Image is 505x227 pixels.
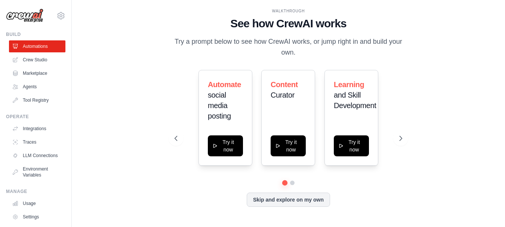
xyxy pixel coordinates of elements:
[175,17,402,30] h1: See how CrewAI works
[208,91,231,120] span: social media posting
[9,150,65,162] a: LLM Connections
[271,135,306,156] button: Try it now
[9,163,65,181] a: Environment Variables
[175,36,402,58] p: Try a prompt below to see how CrewAI works, or jump right in and build your own.
[9,197,65,209] a: Usage
[247,193,330,207] button: Skip and explore on my own
[6,114,65,120] div: Operate
[334,80,364,89] span: Learning
[271,91,295,99] span: Curator
[271,80,298,89] span: Content
[334,91,376,110] span: and Skill Development
[9,123,65,135] a: Integrations
[334,135,369,156] button: Try it now
[208,135,243,156] button: Try it now
[6,188,65,194] div: Manage
[208,80,241,89] span: Automate
[9,136,65,148] a: Traces
[9,40,65,52] a: Automations
[6,31,65,37] div: Build
[9,54,65,66] a: Crew Studio
[9,67,65,79] a: Marketplace
[9,94,65,106] a: Tool Registry
[9,211,65,223] a: Settings
[6,9,43,23] img: Logo
[9,81,65,93] a: Agents
[175,8,402,14] div: WALKTHROUGH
